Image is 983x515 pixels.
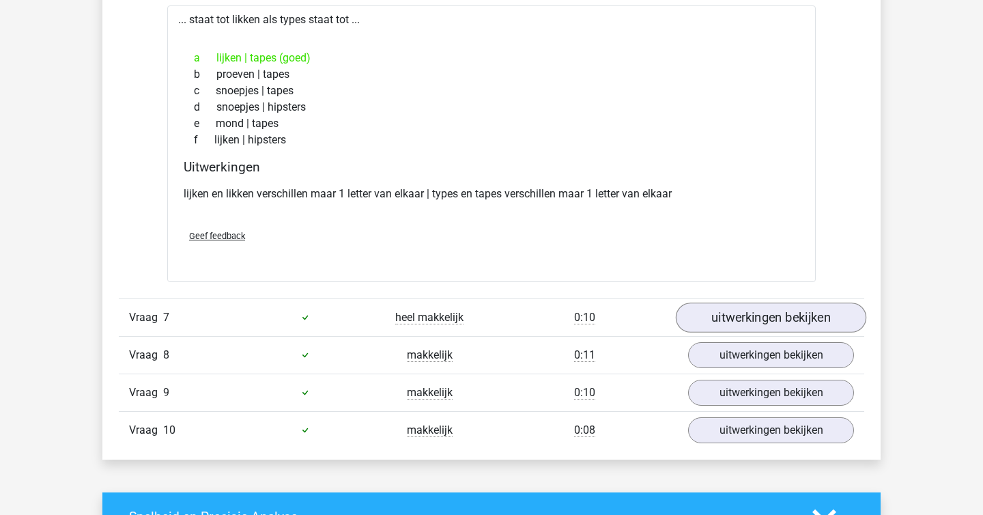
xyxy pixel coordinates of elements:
[129,422,163,439] span: Vraag
[574,423,595,437] span: 0:08
[167,5,816,281] div: ... staat tot likken als types staat tot ...
[407,386,453,400] span: makkelijk
[395,311,464,324] span: heel makkelijk
[184,159,799,175] h4: Uitwerkingen
[129,347,163,363] span: Vraag
[676,303,866,333] a: uitwerkingen bekijken
[194,50,216,66] span: a
[163,348,169,361] span: 8
[184,115,799,132] div: mond | tapes
[163,386,169,399] span: 9
[189,231,245,241] span: Geef feedback
[194,66,216,83] span: b
[688,417,854,443] a: uitwerkingen bekijken
[184,99,799,115] div: snoepjes | hipsters
[407,348,453,362] span: makkelijk
[574,348,595,362] span: 0:11
[574,386,595,400] span: 0:10
[688,342,854,368] a: uitwerkingen bekijken
[184,66,799,83] div: proeven | tapes
[129,309,163,326] span: Vraag
[194,132,214,148] span: f
[184,83,799,99] div: snoepjes | tapes
[184,186,799,202] p: lijken en likken verschillen maar 1 letter van elkaar | types en tapes verschillen maar 1 letter ...
[194,83,216,99] span: c
[194,115,216,132] span: e
[163,423,175,436] span: 10
[688,380,854,406] a: uitwerkingen bekijken
[194,99,216,115] span: d
[184,132,799,148] div: lijken | hipsters
[163,311,169,324] span: 7
[574,311,595,324] span: 0:10
[184,50,799,66] div: lijken | tapes (goed)
[407,423,453,437] span: makkelijk
[129,385,163,401] span: Vraag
